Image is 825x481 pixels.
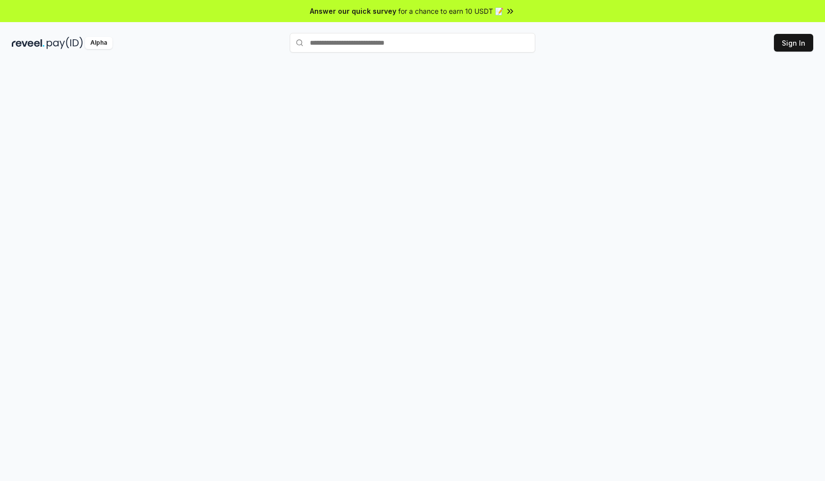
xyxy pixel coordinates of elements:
[774,34,813,52] button: Sign In
[398,6,503,16] span: for a chance to earn 10 USDT 📝
[12,37,45,49] img: reveel_dark
[47,37,83,49] img: pay_id
[310,6,396,16] span: Answer our quick survey
[85,37,112,49] div: Alpha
